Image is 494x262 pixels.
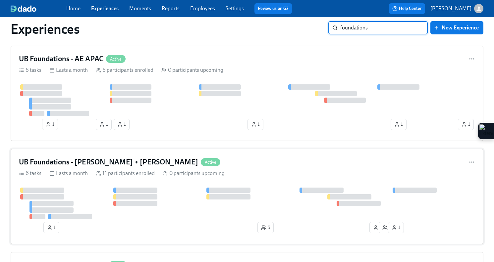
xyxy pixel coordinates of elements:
a: Reports [162,5,180,12]
button: New Experience [430,21,483,34]
div: 0 participants upcoming [161,66,223,74]
button: 3 [379,222,395,233]
button: Help Center [389,3,425,14]
button: Review us on G2 [254,3,292,14]
div: 6 tasks [19,170,41,177]
div: 0 participants upcoming [163,170,225,177]
span: 1 [117,121,126,128]
span: Active [201,160,220,165]
button: 1 [369,222,385,233]
a: UB Foundations - AE APACActive6 tasks Lasts a month 6 participants enrolled 0 participants upcomi... [11,46,483,141]
button: [PERSON_NAME] [430,4,483,13]
button: 1 [42,119,58,130]
button: 1 [114,119,130,130]
img: Extension Icon [479,124,493,138]
a: UB Foundations - [PERSON_NAME] + [PERSON_NAME]Active6 tasks Lasts a month 11 participants enrolle... [11,149,483,244]
a: Home [66,5,81,12]
span: 3 [382,224,391,231]
span: 1 [251,121,260,128]
h4: UB Foundations - [PERSON_NAME] + [PERSON_NAME] [19,157,198,167]
a: Experiences [91,5,119,12]
div: 11 participants enrolled [96,170,155,177]
span: 1 [47,224,56,231]
button: 1 [458,119,474,130]
a: dado [11,5,66,12]
a: Settings [226,5,244,12]
span: 1 [462,121,470,128]
img: dado [11,5,36,12]
div: Lasts a month [49,66,88,74]
button: 5 [257,222,274,233]
h1: Experiences [11,21,80,37]
span: 1 [392,224,400,231]
button: 1 [388,222,404,233]
div: 6 participants enrolled [96,66,153,74]
button: 1 [247,119,263,130]
button: 1 [96,119,112,130]
h4: UB Foundations - AE APAC [19,54,103,64]
input: Search by name [340,21,428,34]
span: 5 [261,224,270,231]
span: 1 [99,121,108,128]
div: 6 tasks [19,66,41,74]
span: 1 [394,121,403,128]
div: Lasts a month [49,170,88,177]
span: Help Center [392,5,422,12]
span: Active [106,57,126,62]
p: [PERSON_NAME] [430,5,471,12]
a: Review us on G2 [258,5,289,12]
button: 1 [43,222,59,233]
span: New Experience [435,24,479,31]
a: Moments [129,5,151,12]
span: 1 [46,121,54,128]
button: 1 [391,119,407,130]
span: 1 [373,224,382,231]
a: Employees [190,5,215,12]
